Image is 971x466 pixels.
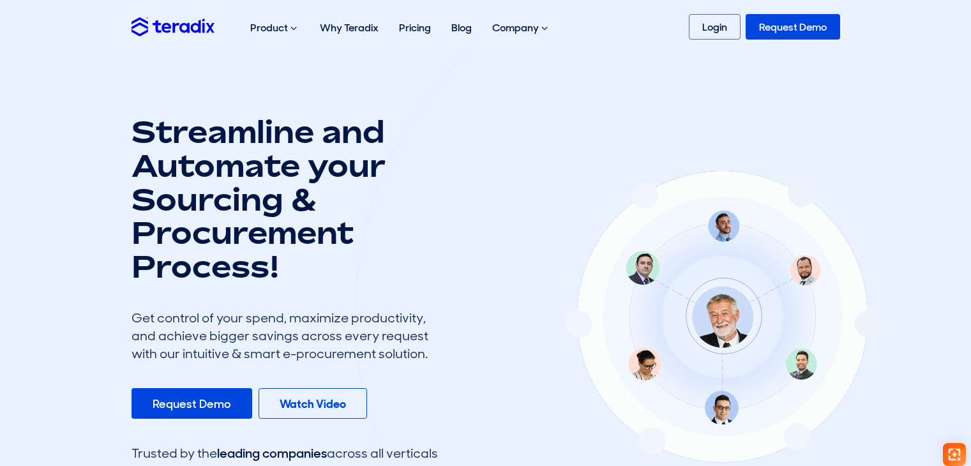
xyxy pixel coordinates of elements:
[259,388,367,419] a: Watch Video
[132,115,438,283] h1: Streamline and Automate your Sourcing & Procurement Process!
[441,8,482,48] a: Blog
[240,8,310,49] div: Product
[310,8,389,48] a: Why Teradix
[217,445,327,462] span: leading companies
[389,8,441,48] a: Pricing
[280,396,346,412] b: Watch Video
[132,444,438,462] div: Trusted by the across all verticals
[746,14,840,40] a: Request Demo
[132,388,252,419] a: Request Demo
[132,309,438,363] div: Get control of your spend, maximize productivity, and achieve bigger savings across every request...
[482,8,561,49] div: Company
[689,14,741,40] a: Login
[132,17,215,36] img: Teradix logo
